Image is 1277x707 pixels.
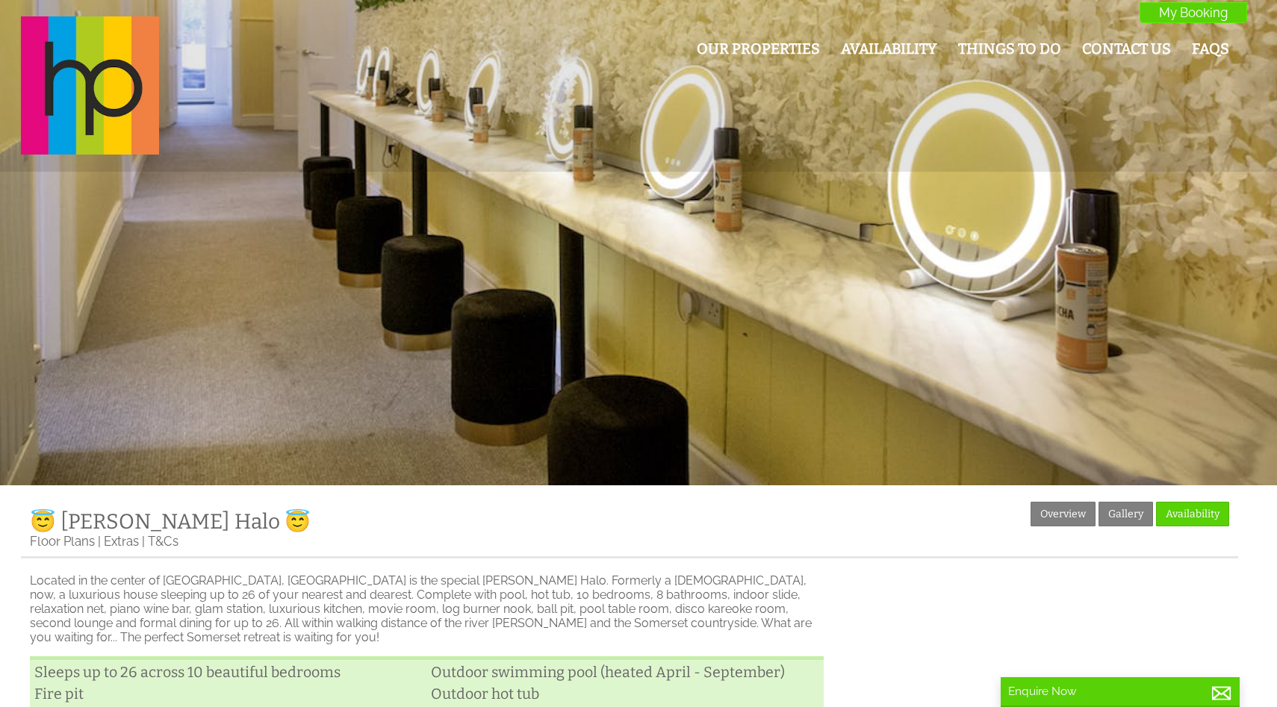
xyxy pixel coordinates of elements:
[841,40,937,57] a: Availability
[1192,40,1229,57] a: FAQs
[1082,40,1171,57] a: Contact Us
[1008,685,1232,698] p: Enquire Now
[697,40,820,57] a: Our Properties
[1156,502,1229,526] a: Availability
[30,509,311,534] a: 😇 [PERSON_NAME] Halo 😇
[30,534,95,549] a: Floor Plans
[30,661,426,683] li: Sleeps up to 26 across 10 beautiful bedrooms
[426,683,823,705] li: Outdoor hot tub
[30,573,824,644] p: Located in the center of [GEOGRAPHIC_DATA], [GEOGRAPHIC_DATA] is the special [PERSON_NAME] Halo. ...
[104,534,139,549] a: Extras
[1140,2,1247,23] a: My Booking
[1031,502,1096,526] a: Overview
[958,40,1061,57] a: Things To Do
[1099,502,1153,526] a: Gallery
[148,534,178,549] a: T&Cs
[426,661,823,683] li: Outdoor swimming pool (heated April - September)
[30,683,426,705] li: Fire pit
[21,16,159,155] img: Halula Properties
